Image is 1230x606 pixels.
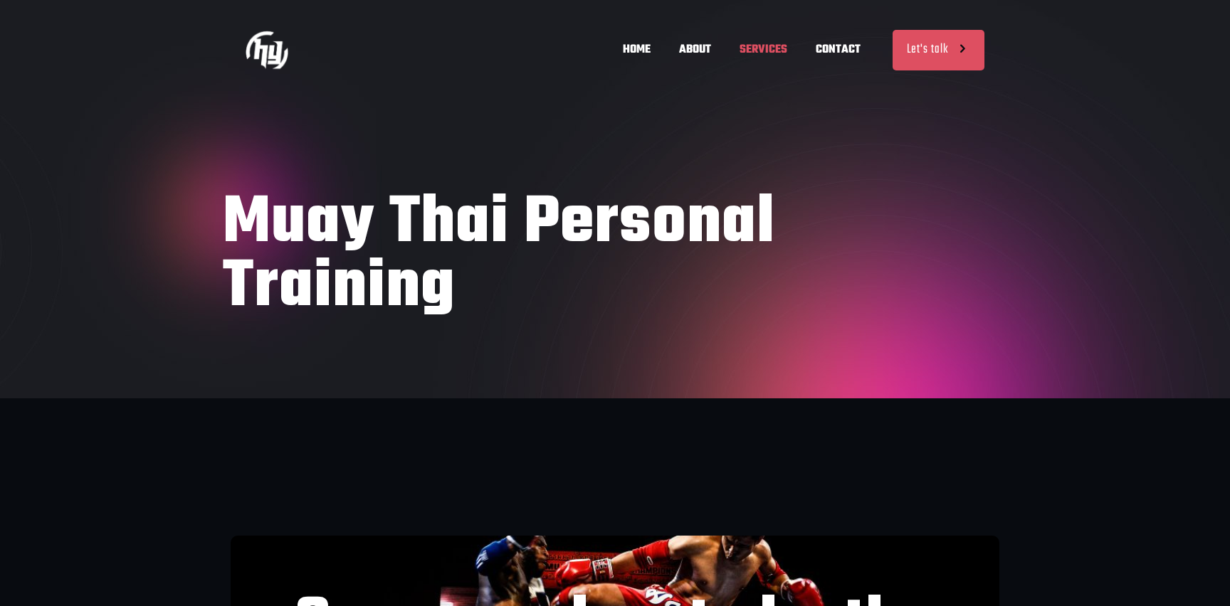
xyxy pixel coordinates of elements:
h1: Muay Thai Personal Training [223,192,1007,320]
span: SERVICES [725,28,801,71]
a: Let's talk [893,30,984,70]
span: CONTACT [801,28,875,71]
img: Muay Thai Personal Training [246,28,288,71]
span: ABOUT [665,28,725,71]
span: HOME [609,28,665,71]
